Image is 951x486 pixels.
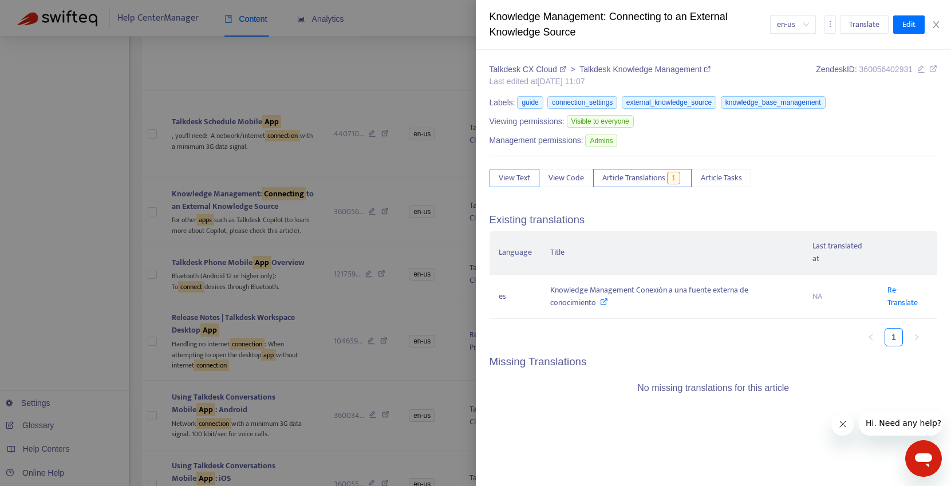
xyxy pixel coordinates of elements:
[579,65,711,74] a: Talkdesk Knowledge Management
[907,328,926,346] button: right
[490,97,515,109] span: Labels:
[548,172,584,184] span: View Code
[550,284,795,309] div: Knowledge Management Conexión a una fuente externa de conocimiento
[499,172,530,184] span: View Text
[887,283,918,309] a: Re-Translate
[932,20,941,29] span: close
[667,172,680,184] span: 1
[777,16,809,33] span: en-us
[490,169,539,187] button: View Text
[905,440,942,477] iframe: Button to launch messaging window
[541,231,804,275] th: Title
[826,20,834,28] span: more
[867,334,874,341] span: left
[907,328,926,346] li: Next Page
[849,18,879,31] span: Translate
[637,381,789,395] div: No missing translations for this article
[721,96,826,109] span: knowledge_base_management
[490,9,770,40] div: Knowledge Management: Connecting to an External Knowledge Source
[547,96,617,109] span: connection_settings
[490,231,541,275] th: Language
[692,169,751,187] button: Article Tasks
[490,355,938,369] h5: Missing Translations
[913,334,920,341] span: right
[816,64,937,88] div: Zendesk ID:
[885,328,903,346] li: 1
[862,328,880,346] li: Previous Page
[490,116,565,128] span: Viewing permissions:
[701,172,742,184] span: Article Tasks
[567,115,634,128] span: Visible to everyone
[585,135,617,147] span: Admins
[902,18,916,31] span: Edit
[859,410,942,436] iframe: Message from company
[490,214,938,227] h5: Existing translations
[602,172,665,184] span: Article Translations
[928,19,944,30] button: Close
[539,169,593,187] button: View Code
[490,135,583,147] span: Management permissions:
[824,15,836,34] button: more
[803,231,878,275] th: Last translated at
[885,329,902,346] a: 1
[812,290,822,303] span: NA
[593,169,692,187] button: Article Translations1
[862,328,880,346] button: left
[831,413,854,436] iframe: Close message
[840,15,889,34] button: Translate
[490,64,711,76] div: >
[490,275,541,319] td: es
[490,76,711,88] div: Last edited at [DATE] 11:07
[622,96,716,109] span: external_knowledge_source
[490,65,569,74] a: Talkdesk CX Cloud
[859,65,913,74] span: 360056402931
[893,15,925,34] button: Edit
[517,96,543,109] span: guide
